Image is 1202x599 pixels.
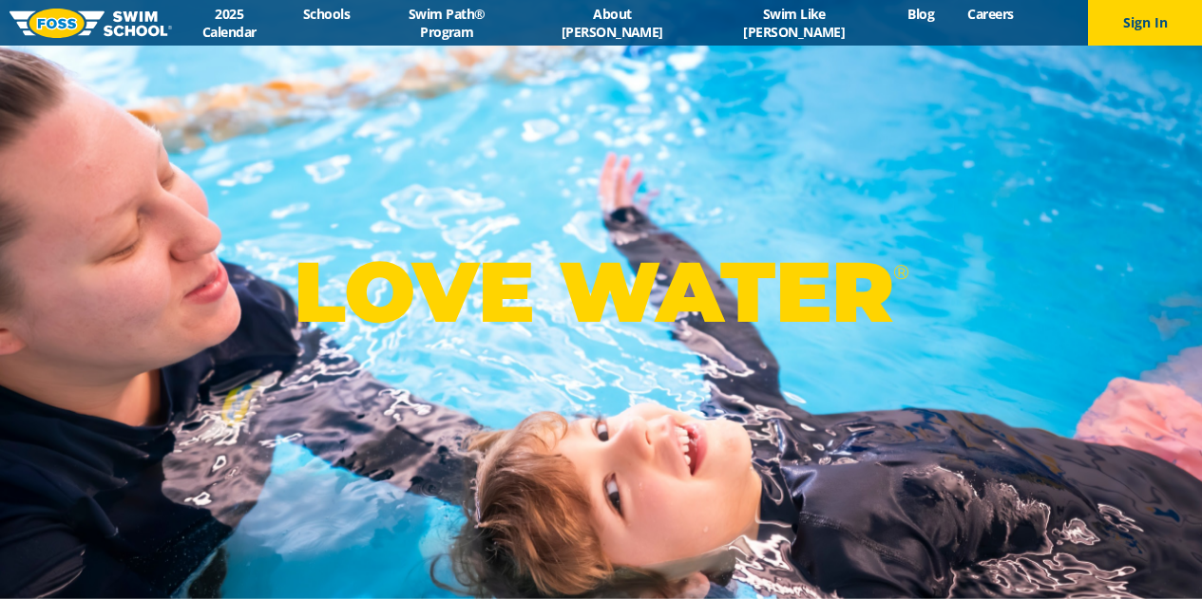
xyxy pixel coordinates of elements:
a: Careers [951,5,1030,23]
a: Swim Like [PERSON_NAME] [697,5,891,41]
a: Swim Path® Program [367,5,527,41]
a: Blog [891,5,951,23]
a: About [PERSON_NAME] [527,5,697,41]
img: FOSS Swim School Logo [10,9,172,38]
p: LOVE WATER [294,241,908,343]
a: Schools [287,5,367,23]
sup: ® [893,260,908,284]
a: 2025 Calendar [172,5,287,41]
